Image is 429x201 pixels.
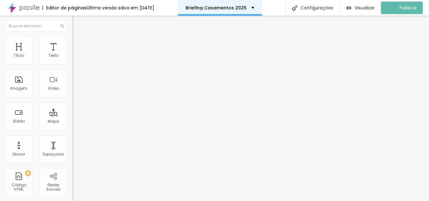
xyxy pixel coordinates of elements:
div: Texto [48,53,58,58]
img: Icone [292,5,297,11]
div: Divisor [13,152,25,156]
button: Publicar [381,2,423,14]
p: Briefing Casamentos 2025 [186,6,247,10]
img: view-1.svg [346,5,351,11]
div: Imagem [10,86,27,91]
div: Editor de páginas [42,6,87,10]
input: Buscar elemento [5,20,68,32]
div: Última versão salva em [DATE] [87,6,154,10]
div: Botão [13,119,25,124]
div: Mapa [48,119,59,124]
div: Espaçador [43,152,64,156]
span: Publicar [399,5,417,10]
iframe: Editor [72,16,429,201]
div: Código HTML [6,183,31,192]
span: Visualizar [355,5,375,10]
div: Vídeo [48,86,59,91]
div: Redes Sociais [41,183,66,192]
button: Visualizar [340,2,381,14]
div: Título [14,53,24,58]
img: Icone [60,24,64,28]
